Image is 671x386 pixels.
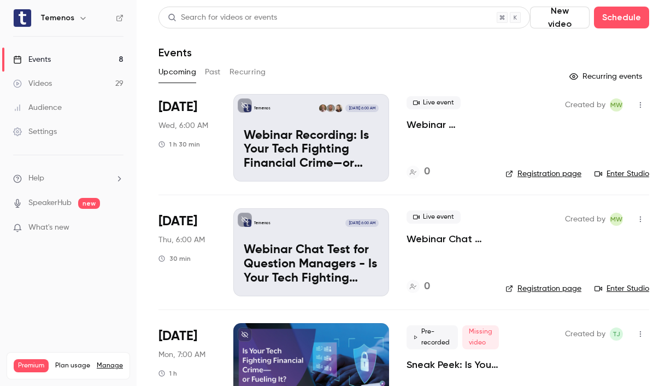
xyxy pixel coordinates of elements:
[424,165,430,179] h4: 0
[14,9,31,27] img: Temenos
[28,197,72,209] a: SpeakerHub
[205,63,221,81] button: Past
[244,243,379,285] p: Webinar Chat Test for Question Managers - Is Your Tech Fighting Financial Crime—or Fueling It?
[407,232,488,245] a: Webinar Chat Test for Question Managers - Is Your Tech Fighting Financial Crime—or Fueling It?
[158,213,197,230] span: [DATE]
[40,13,74,24] h6: Temenos
[319,104,327,112] img: Peter Banham
[564,68,649,85] button: Recurring events
[254,106,270,111] p: Temenos
[14,359,49,372] span: Premium
[158,327,197,345] span: [DATE]
[565,327,605,341] span: Created by
[610,98,623,112] span: Michele White
[407,96,461,109] span: Live event
[233,94,389,182] a: Webinar Recording: Is Your Tech Fighting Financial Crime—or Fueling It?TemenosIrene DravillaIoann...
[158,98,197,116] span: [DATE]
[505,283,581,294] a: Registration page
[229,63,266,81] button: Recurring
[28,222,69,233] span: What's new
[158,46,192,59] h1: Events
[610,213,623,226] span: Michele White
[610,327,623,341] span: Tim Johnsons
[530,7,590,28] button: New video
[407,210,461,224] span: Live event
[594,7,649,28] button: Schedule
[13,126,57,137] div: Settings
[13,54,51,65] div: Events
[407,118,488,131] a: Webinar Recording: Is Your Tech Fighting Financial Crime—or Fueling It?
[168,12,277,24] div: Search for videos or events
[158,120,208,131] span: Wed, 6:00 AM
[158,208,216,296] div: Sep 18 Thu, 6:00 AM (America/Los Angeles)
[158,254,191,263] div: 30 min
[613,327,620,341] span: TJ
[407,279,430,294] a: 0
[97,361,123,370] a: Manage
[595,283,649,294] a: Enter Studio
[610,98,622,112] span: MW
[158,140,200,149] div: 1 h 30 min
[327,104,334,112] img: Ioannis Perrakis
[424,279,430,294] h4: 0
[158,235,205,245] span: Thu, 6:00 AM
[13,78,52,89] div: Videos
[158,369,177,378] div: 1 h
[78,198,100,209] span: new
[565,98,605,112] span: Created by
[110,223,123,233] iframe: Noticeable Trigger
[244,129,379,171] p: Webinar Recording: Is Your Tech Fighting Financial Crime—or Fueling It?
[505,168,581,179] a: Registration page
[233,208,389,296] a: Webinar Chat Test for Question Managers - Is Your Tech Fighting Financial Crime—or Fueling It?Tem...
[158,349,205,360] span: Mon, 7:00 AM
[335,104,343,112] img: Irene Dravilla
[345,219,378,227] span: [DATE] 6:00 AM
[462,325,499,349] span: Missing video
[345,104,378,112] span: [DATE] 6:00 AM
[13,102,62,113] div: Audience
[254,220,270,226] p: Temenos
[28,173,44,184] span: Help
[55,361,90,370] span: Plan usage
[158,94,216,182] div: Sep 17 Wed, 6:00 AM (America/Los Angeles)
[565,213,605,226] span: Created by
[158,63,196,81] button: Upcoming
[407,325,458,349] span: Pre-recorded
[610,213,622,226] span: MW
[407,165,430,179] a: 0
[13,173,123,184] li: help-dropdown-opener
[595,168,649,179] a: Enter Studio
[407,358,499,371] a: Sneak Peek: Is Your Tech Fighting Financial Crime—or Fueling It?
